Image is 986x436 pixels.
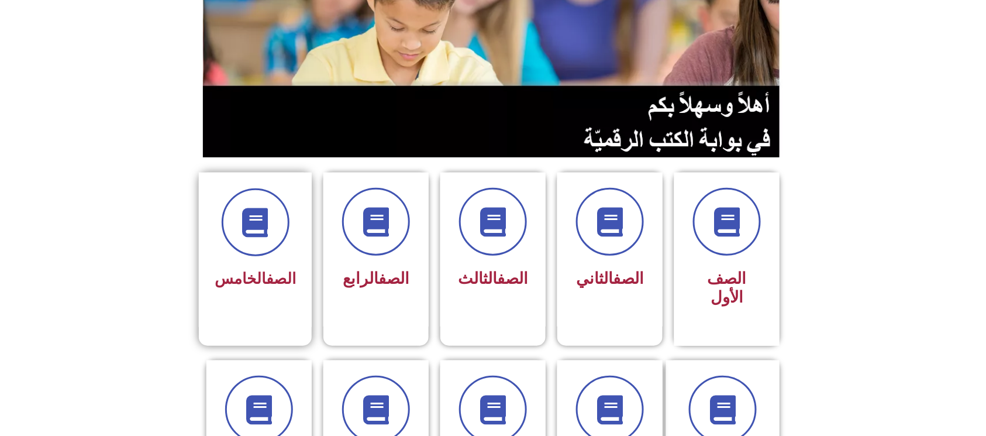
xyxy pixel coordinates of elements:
a: الصف [497,269,528,288]
a: الصف [378,269,409,288]
span: الخامس [215,270,296,287]
span: الرابع [343,269,409,288]
a: الصف [613,269,644,288]
span: الثاني [576,269,644,288]
span: الثالث [458,269,528,288]
a: الصف [266,270,296,287]
span: الصف الأول [708,269,747,307]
